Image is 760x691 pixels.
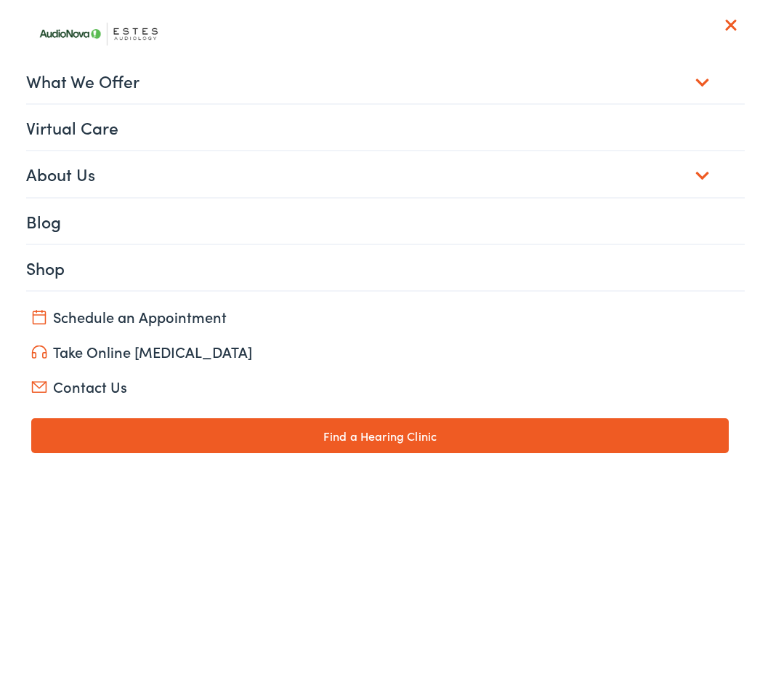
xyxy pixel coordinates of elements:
[26,245,745,290] a: Shop
[31,310,47,324] img: utility icon
[31,418,729,453] a: Find a Hearing Clinic
[31,382,47,394] img: utility icon
[31,345,47,359] img: utility icon
[31,306,729,327] a: Schedule an Appointment
[31,341,729,362] a: Take Online [MEDICAL_DATA]
[26,58,745,103] a: What We Offer
[26,199,745,244] a: Blog
[26,151,745,196] a: About Us
[26,105,745,150] a: Virtual Care
[31,376,729,396] a: Contact Us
